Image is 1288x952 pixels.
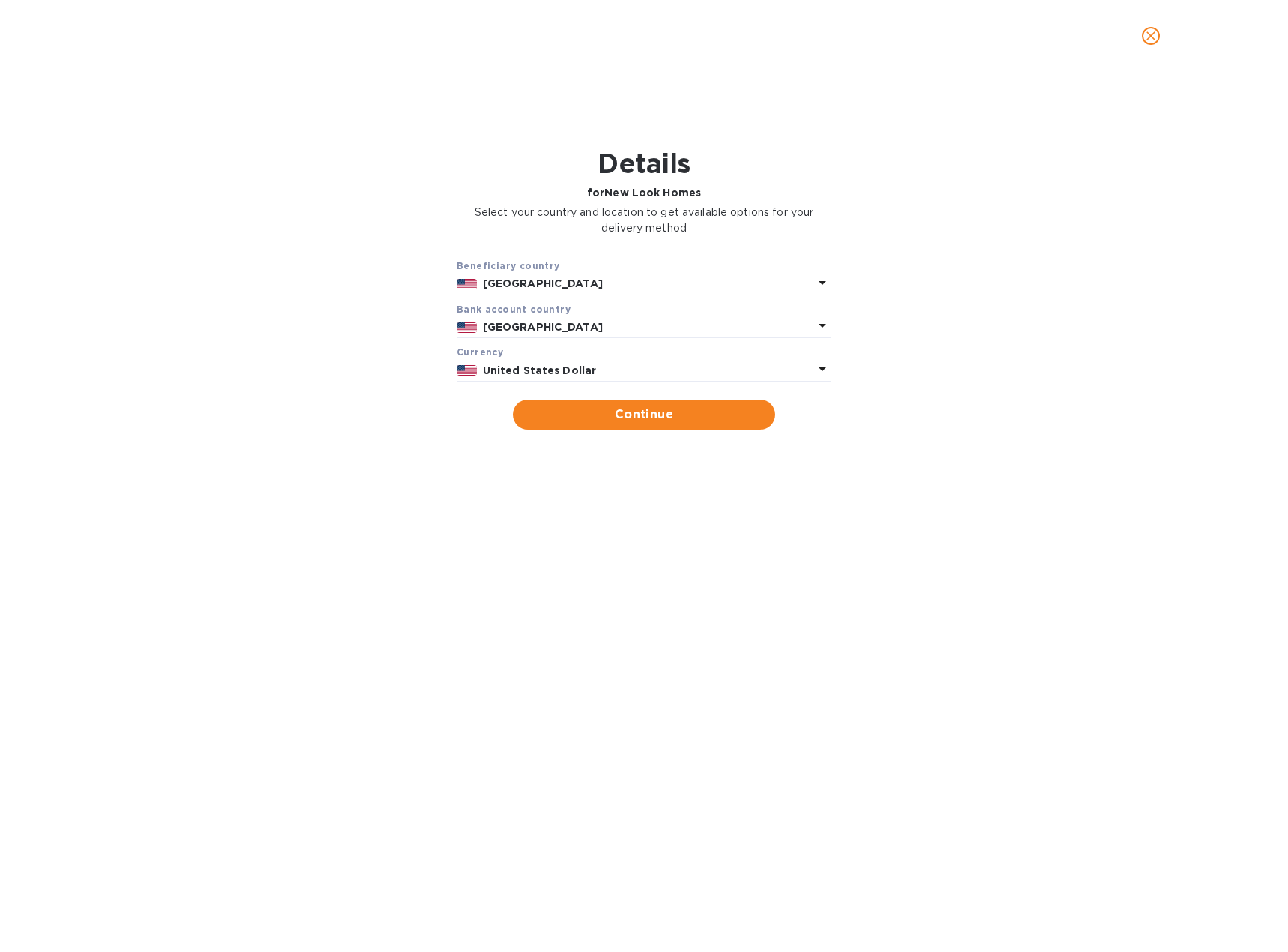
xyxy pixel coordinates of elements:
[513,400,775,430] button: Continue
[1133,18,1169,54] button: close
[483,364,597,376] b: United States Dollar
[457,279,477,289] img: US
[457,205,831,236] p: Select your country and location to get available options for your delivery method
[457,365,477,376] img: USD
[457,148,831,179] h1: Details
[483,277,603,289] b: [GEOGRAPHIC_DATA]
[457,322,477,333] img: US
[587,187,701,199] b: for New Look Homes
[525,406,763,424] span: Continue
[483,321,603,333] b: [GEOGRAPHIC_DATA]
[457,304,571,315] b: Bank account cоuntry
[457,346,503,358] b: Currency
[457,260,560,271] b: Beneficiary country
